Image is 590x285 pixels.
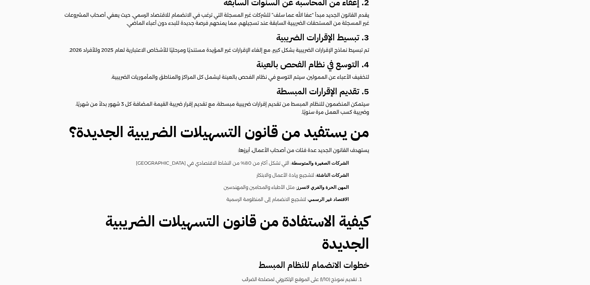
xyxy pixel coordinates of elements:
h2: من يستفيد من قانون التسهيلات الضريبية الجديدة؟ [61,121,369,143]
h3: 5. تقديم الإقرارات المبسطة [61,86,369,97]
li: : لتشجيع ريادة الأعمال والابتكار [67,170,357,182]
li: : مثل الأطباء والمحامين والمهندسين [67,182,357,194]
h3: 3. تبسيط الإقرارات الضريبية [61,32,369,43]
p: لتخفيف الأعباء عن الممولين، سيتم التوسع في نظام الفحص بالعينة ليشمل كل المراكز والمناطق والمأموري... [61,73,369,81]
li: : لتشجيع الانضمام إلى المنظومة الرسمية [67,194,357,206]
p: سيتمكن المنضمون للنظام المبسط من تقديم إقرارات ضريبية مبسطة، مع تقديم إقرار ضريبة القيمة المضافة ... [61,100,369,116]
h3: خطوات الانضمام للنظام المبسط [61,260,369,271]
p: يقدم القانون الجديد مبدأ “عفا الله عما سلف” للشركات غير المسجلة التي ترغب في الانضمام للاقتصاد ال... [61,11,369,27]
h2: كيفية الاستفادة من قانون التسهيلات الضريبية الجديدة [61,210,369,255]
h3: 4. التوسع في نظام الفحص بالعينة [61,59,369,70]
strong: الشركات الناشئة [316,172,349,178]
strong: المهن الحرة والفري لانسرز [297,184,349,190]
li: : التي تشكل أكثر من 80% من النشاط الاقتصادي في [GEOGRAPHIC_DATA] [67,158,357,170]
strong: الشركات الصغيرة والمتوسطة [291,160,349,166]
p: يستهدف القانون الجديد عدة فئات من أصحاب الأعمال، أبرزها: [61,146,369,154]
strong: الاقتصاد غير الرسمي [308,196,349,203]
p: تم تبسيط نماذج الإقرارات الضريبية بشكل كبير، مع إلغاء الإقرارات غير المؤيدة مستنديًا ومرحليًا للأ... [61,46,369,54]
